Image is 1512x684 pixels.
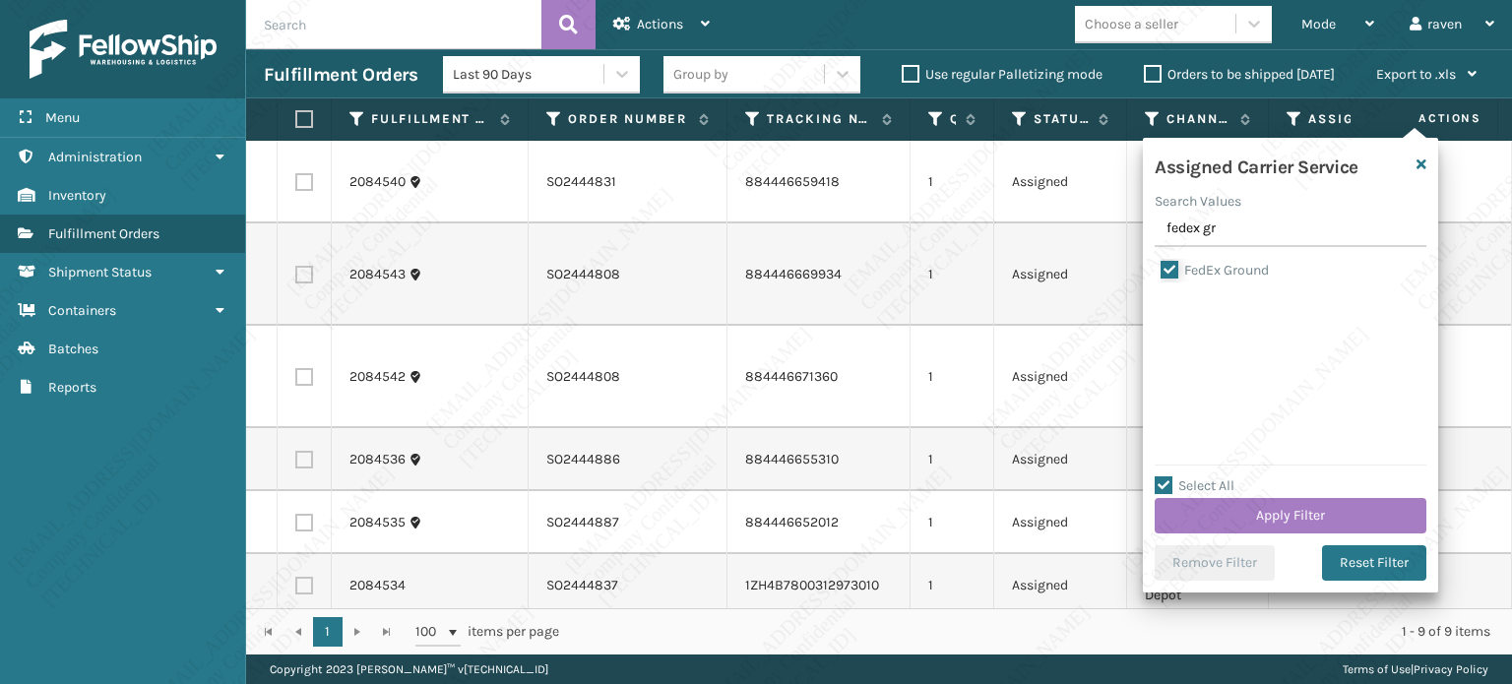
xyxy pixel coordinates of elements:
td: 1 [911,554,994,617]
td: 1 [911,141,994,223]
label: Use regular Palletizing mode [902,66,1102,83]
td: 1 [911,428,994,491]
span: items per page [415,617,559,647]
a: 2084534 [349,576,406,595]
button: Apply Filter [1155,498,1426,533]
td: WRLDMK Cost Plus Management Services [1127,223,1269,326]
h4: Assigned Carrier Service [1155,150,1358,179]
div: 1 - 9 of 9 items [587,622,1490,642]
span: Fulfillment Orders [48,225,159,242]
a: 1 [313,617,343,647]
div: | [1343,654,1488,684]
td: SO2444887 [529,491,727,554]
span: Actions [1356,102,1493,135]
label: Order Number [568,110,689,128]
td: 1032 Replacement - LS [1127,141,1269,223]
td: SO2444886 [529,428,727,491]
span: Shipment Status [48,264,152,280]
label: Orders to be shipped [DATE] [1144,66,1335,83]
a: 2084543 [349,265,406,284]
h3: Fulfillment Orders [264,63,417,87]
label: FedEx Ground [1161,262,1269,279]
span: Reports [48,379,96,396]
a: 1ZH4B7800312973010 [745,577,879,593]
span: Mode [1301,16,1336,32]
td: 1 [911,326,994,428]
label: Quantity [950,110,956,128]
td: 1 [911,223,994,326]
a: Terms of Use [1343,662,1411,676]
td: WRLDMK Cost Plus Management Services [1127,326,1269,428]
span: Containers [48,302,116,319]
label: Search Values [1155,191,1241,212]
label: Assigned Carrier Service [1308,110,1418,128]
td: SO2444808 [529,326,727,428]
td: SO2444831 [529,141,727,223]
a: Privacy Policy [1414,662,1488,676]
label: Tracking Number [767,110,872,128]
a: 2084535 [349,513,406,532]
td: SO2444837 [529,554,727,617]
a: 2084542 [349,367,406,387]
a: 884446671360 [745,368,838,385]
div: Last 90 Days [453,64,605,85]
td: Assigned [994,326,1127,428]
label: Select All [1155,477,1234,494]
a: 884446655310 [745,451,839,467]
td: CSNSMA Wayfair [1127,428,1269,491]
td: Assigned [994,491,1127,554]
span: Batches [48,341,98,357]
span: Export to .xls [1376,66,1456,83]
td: Assigned [994,428,1127,491]
button: Remove Filter [1155,545,1275,581]
td: OFDEPT Office Depot [1127,554,1269,617]
label: Status [1034,110,1089,128]
a: 884446652012 [745,514,839,530]
button: Reset Filter [1322,545,1426,581]
td: CSNSMA Wayfair [1127,491,1269,554]
p: Copyright 2023 [PERSON_NAME]™ v [TECHNICAL_ID] [270,654,548,684]
a: 2084540 [349,172,406,192]
td: Assigned [994,554,1127,617]
span: Inventory [48,187,106,204]
label: Channel [1166,110,1230,128]
label: Fulfillment Order Id [371,110,490,128]
div: Choose a seller [1085,14,1178,34]
td: SO2444808 [529,223,727,326]
span: 100 [415,622,445,642]
img: logo [30,20,217,79]
div: Group by [673,64,728,85]
span: Menu [45,109,80,126]
td: Assigned [994,141,1127,223]
a: 884446669934 [745,266,842,282]
a: 884446659418 [745,173,840,190]
a: 2084536 [349,450,406,469]
td: 1 [911,491,994,554]
span: Actions [637,16,683,32]
span: Administration [48,149,142,165]
td: Assigned [994,223,1127,326]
